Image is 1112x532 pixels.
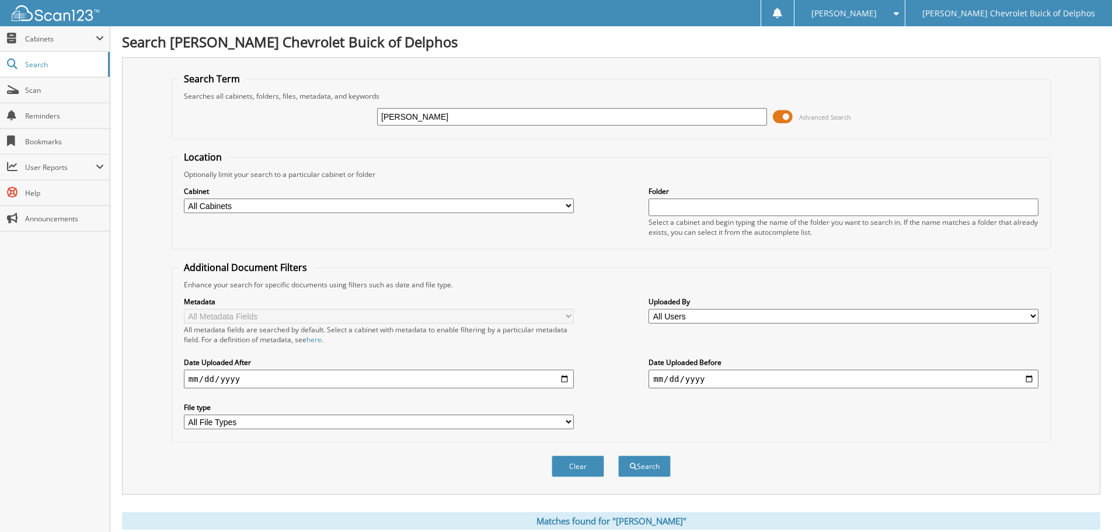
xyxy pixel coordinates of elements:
[306,335,322,345] a: here
[184,402,574,412] label: File type
[552,455,604,477] button: Clear
[178,280,1044,290] div: Enhance your search for specific documents using filters such as date and file type.
[922,10,1095,17] span: [PERSON_NAME] Chevrolet Buick of Delphos
[178,261,313,274] legend: Additional Document Filters
[25,188,104,198] span: Help
[184,370,574,388] input: start
[649,217,1038,237] div: Select a cabinet and begin typing the name of the folder you want to search in. If the name match...
[25,137,104,147] span: Bookmarks
[649,357,1038,367] label: Date Uploaded Before
[649,186,1038,196] label: Folder
[25,111,104,121] span: Reminders
[184,297,574,307] label: Metadata
[184,357,574,367] label: Date Uploaded After
[184,186,574,196] label: Cabinet
[25,214,104,224] span: Announcements
[178,151,228,164] legend: Location
[25,34,96,44] span: Cabinets
[122,512,1100,530] div: Matches found for "[PERSON_NAME]"
[649,370,1038,388] input: end
[799,113,851,121] span: Advanced Search
[811,10,877,17] span: [PERSON_NAME]
[178,169,1044,179] div: Optionally limit your search to a particular cabinet or folder
[25,60,102,69] span: Search
[25,85,104,95] span: Scan
[178,72,246,85] legend: Search Term
[184,325,574,345] div: All metadata fields are searched by default. Select a cabinet with metadata to enable filtering b...
[649,297,1038,307] label: Uploaded By
[178,91,1044,101] div: Searches all cabinets, folders, files, metadata, and keywords
[12,5,99,21] img: scan123-logo-white.svg
[618,455,671,477] button: Search
[122,32,1100,51] h1: Search [PERSON_NAME] Chevrolet Buick of Delphos
[25,162,96,172] span: User Reports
